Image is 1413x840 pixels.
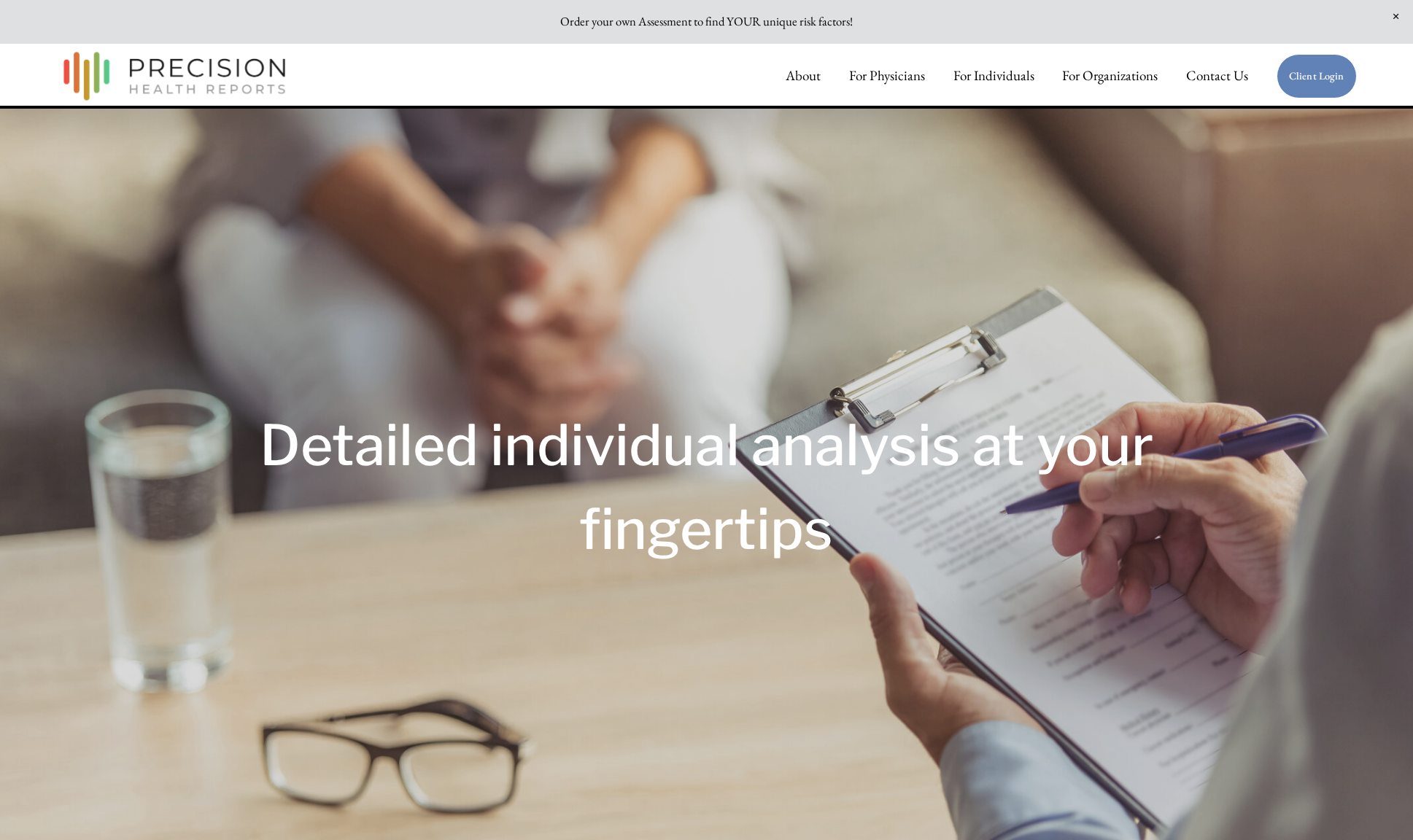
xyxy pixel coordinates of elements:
a: Contact Us [1186,61,1248,92]
span: For Organizations [1062,62,1158,90]
h1: Detailed individual analysis at your fingertips [219,403,1194,571]
a: For Individuals [953,61,1034,92]
img: Precision Health Reports [56,45,293,107]
a: About [786,61,821,92]
a: For Physicians [849,61,925,92]
a: folder dropdown [1062,61,1158,92]
a: Client Login [1277,54,1357,99]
